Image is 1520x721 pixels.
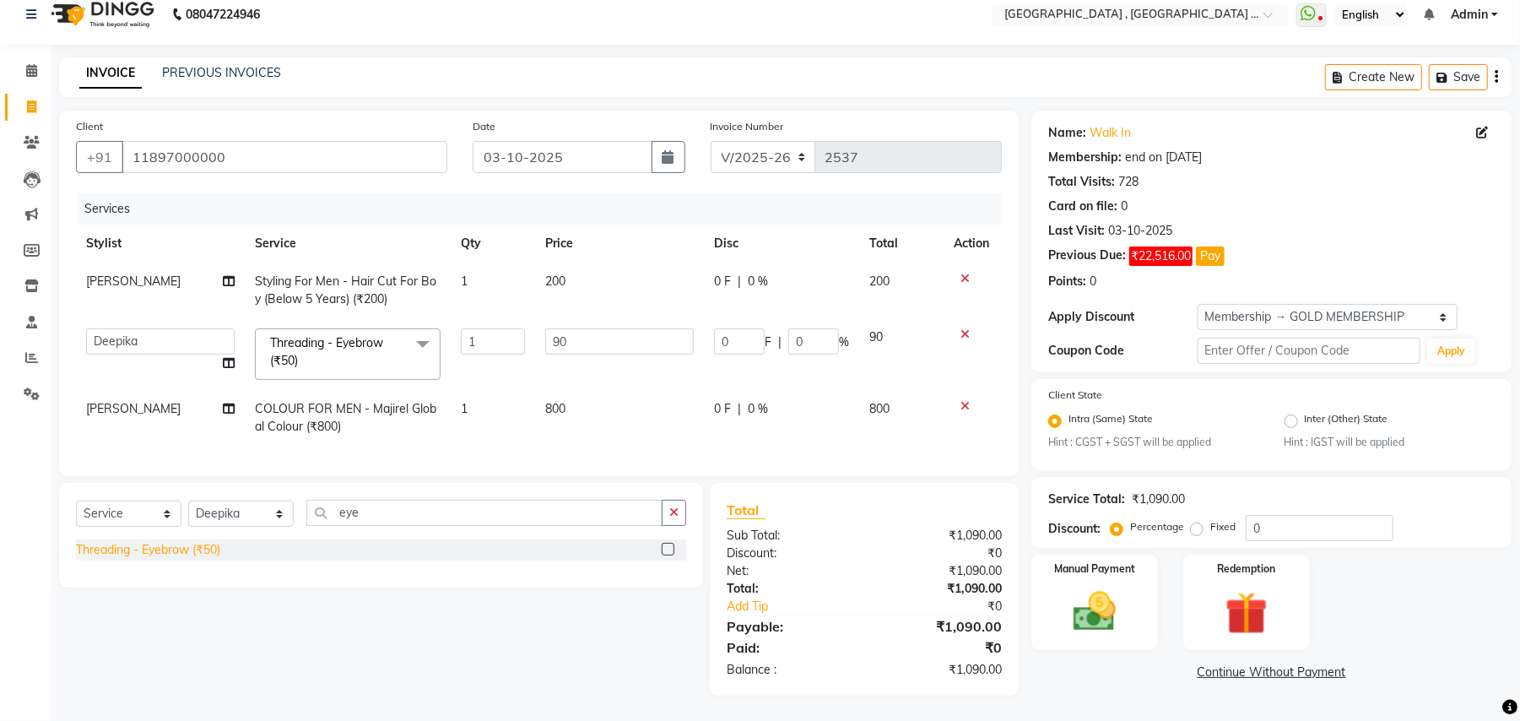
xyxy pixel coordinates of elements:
div: Paid: [714,637,864,658]
div: Previous Due: [1048,247,1126,266]
div: Points: [1048,273,1086,290]
span: Threading - Eyebrow (₹50) [270,335,383,368]
div: 03-10-2025 [1108,222,1172,240]
small: Hint : IGST will be applied [1285,435,1495,450]
th: Disc [704,225,859,263]
th: Price [535,225,704,263]
span: 200 [545,274,565,289]
div: Name: [1048,124,1086,142]
div: ₹0 [890,598,1014,615]
small: Hint : CGST + SGST will be applied [1048,435,1258,450]
div: ₹1,090.00 [864,616,1014,637]
div: ₹1,090.00 [864,562,1014,580]
span: [PERSON_NAME] [86,401,181,416]
label: Client [76,119,103,134]
span: | [778,333,782,351]
span: | [738,400,741,418]
span: 0 F [714,273,731,290]
th: Service [245,225,451,263]
span: 800 [869,401,890,416]
span: 0 % [748,273,768,290]
div: Service Total: [1048,491,1125,508]
a: PREVIOUS INVOICES [162,65,281,80]
a: Walk In [1090,124,1131,142]
label: Date [473,119,495,134]
div: ₹0 [864,545,1014,562]
div: Threading - Eyebrow (₹50) [76,541,220,559]
label: Fixed [1210,519,1236,534]
span: Styling For Men - Hair Cut For Boy (Below 5 Years) (₹200) [255,274,436,306]
a: INVOICE [79,58,142,89]
div: Coupon Code [1048,342,1197,360]
div: Net: [714,562,864,580]
th: Action [944,225,1002,263]
span: 200 [869,274,890,289]
span: 90 [869,329,883,344]
button: Apply [1427,339,1475,364]
img: _cash.svg [1060,587,1129,636]
span: Admin [1451,6,1488,24]
label: Invoice Number [711,119,784,134]
span: F [765,333,771,351]
span: [PERSON_NAME] [86,274,181,289]
span: | [738,273,741,290]
span: 800 [545,401,565,416]
div: 0 [1090,273,1096,290]
div: Discount: [1048,520,1101,538]
button: +91 [76,141,123,173]
span: 1 [461,401,468,416]
div: ₹1,090.00 [864,527,1014,545]
div: Total Visits: [1048,173,1115,191]
div: ₹1,090.00 [864,580,1014,598]
span: 0 % [748,400,768,418]
div: Last Visit: [1048,222,1105,240]
div: 0 [1121,198,1128,215]
div: ₹1,090.00 [864,661,1014,679]
div: ₹1,090.00 [1132,491,1185,508]
button: Save [1429,64,1488,90]
span: 0 F [714,400,731,418]
button: Pay [1196,247,1225,266]
span: ₹22,516.00 [1129,247,1193,266]
label: Percentage [1130,519,1184,534]
a: Continue Without Payment [1035,664,1508,681]
div: Discount: [714,545,864,562]
img: _gift.svg [1212,587,1281,640]
div: Payable: [714,616,864,637]
th: Stylist [76,225,245,263]
span: 1 [461,274,468,289]
span: % [839,333,849,351]
div: 728 [1118,173,1139,191]
div: Card on file: [1048,198,1117,215]
div: Membership: [1048,149,1122,166]
label: Inter (Other) State [1305,411,1388,431]
div: Balance : [714,661,864,679]
span: Total [727,501,765,519]
a: x [298,353,306,368]
label: Manual Payment [1054,561,1135,577]
div: Total: [714,580,864,598]
div: Sub Total: [714,527,864,545]
a: Add Tip [714,598,890,615]
div: Services [78,193,1014,225]
button: Create New [1325,64,1422,90]
div: Apply Discount [1048,308,1197,326]
th: Qty [451,225,535,263]
input: Search by Name/Mobile/Email/Code [122,141,447,173]
label: Redemption [1217,561,1275,577]
input: Enter Offer / Coupon Code [1198,338,1420,364]
div: end on [DATE] [1125,149,1202,166]
input: Search or Scan [306,500,663,526]
label: Intra (Same) State [1068,411,1153,431]
th: Total [859,225,944,263]
label: Client State [1048,388,1102,403]
div: ₹0 [864,637,1014,658]
span: COLOUR FOR MEN - Majirel Global Colour (₹800) [255,401,436,434]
